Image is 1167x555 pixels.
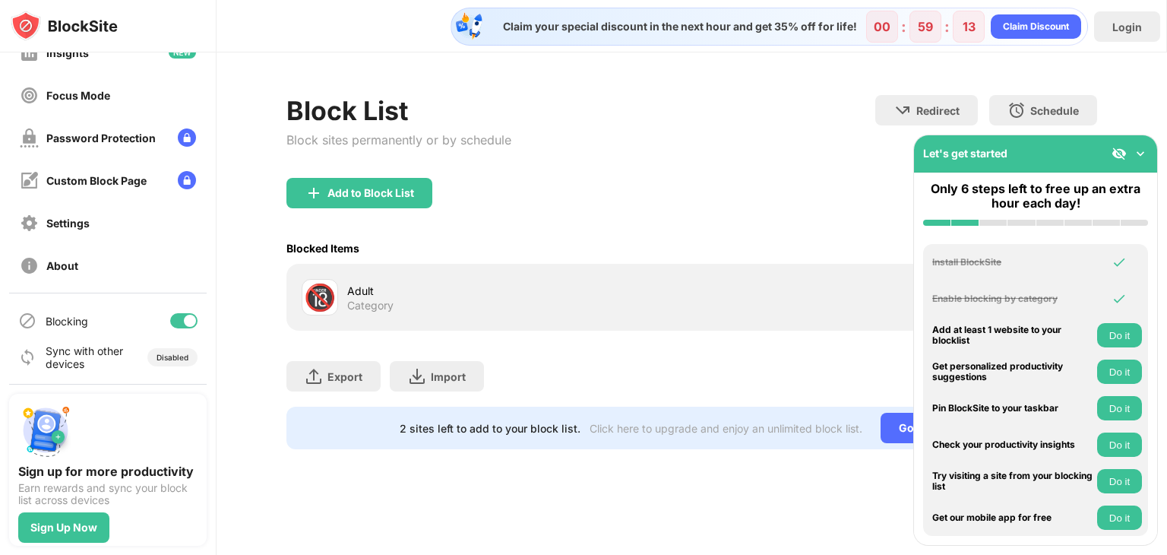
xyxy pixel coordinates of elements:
[20,128,39,147] img: password-protection-off.svg
[898,14,909,39] div: :
[178,171,196,189] img: lock-menu.svg
[286,132,511,147] div: Block sites permanently or by schedule
[1133,146,1148,161] img: omni-setup-toggle.svg
[20,171,39,190] img: customize-block-page-off.svg
[347,299,394,312] div: Category
[18,312,36,330] img: blocking-icon.svg
[932,403,1093,414] div: Pin BlockSite to your taskbar
[327,370,362,383] div: Export
[1112,255,1127,270] img: omni-check.svg
[1097,433,1142,457] button: Do it
[18,464,198,479] div: Sign up for more productivity
[1112,21,1142,33] div: Login
[1097,469,1142,493] button: Do it
[20,214,39,233] img: settings-off.svg
[1097,360,1142,384] button: Do it
[932,439,1093,450] div: Check your productivity insights
[327,187,414,199] div: Add to Block List
[18,403,73,458] img: push-signup.svg
[46,46,89,59] div: Insights
[18,348,36,366] img: sync-icon.svg
[932,293,1093,304] div: Enable blocking by category
[157,353,188,362] div: Disabled
[304,282,336,313] div: 🔞
[881,413,985,443] div: Go Unlimited
[494,20,857,33] div: Claim your special discount in the next hour and get 35% off for life!
[46,132,156,144] div: Password Protection
[431,370,466,383] div: Import
[874,19,890,34] div: 00
[20,86,39,105] img: focus-off.svg
[46,344,124,370] div: Sync with other devices
[30,522,97,534] div: Sign Up Now
[18,482,198,506] div: Earn rewards and sync your block list across devices
[20,43,39,62] img: insights-off.svg
[46,89,110,102] div: Focus Mode
[400,422,580,435] div: 2 sites left to add to your block list.
[963,19,976,34] div: 13
[932,471,1093,493] div: Try visiting a site from your blocking list
[916,104,960,117] div: Redirect
[932,512,1093,523] div: Get our mobile app for free
[20,256,39,275] img: about-off.svg
[1097,396,1142,420] button: Do it
[46,259,78,272] div: About
[286,242,359,255] div: Blocked Items
[46,315,88,328] div: Blocking
[46,217,90,230] div: Settings
[11,11,118,41] img: logo-blocksite.svg
[923,147,1007,160] div: Let's get started
[590,422,862,435] div: Click here to upgrade and enjoy an unlimited block list.
[941,14,953,39] div: :
[347,283,691,299] div: Adult
[918,19,933,34] div: 59
[286,95,511,126] div: Block List
[169,46,196,59] img: new-icon.svg
[932,361,1093,383] div: Get personalized productivity suggestions
[1112,291,1127,306] img: omni-check.svg
[923,182,1148,211] div: Only 6 steps left to free up an extra hour each day!
[1112,146,1127,161] img: eye-not-visible.svg
[932,325,1093,347] div: Add at least 1 website to your blocklist
[178,128,196,147] img: lock-menu.svg
[1097,323,1142,347] button: Do it
[1097,506,1142,530] button: Do it
[454,11,485,42] img: specialOfferDiscount.svg
[1003,19,1069,34] div: Claim Discount
[932,257,1093,268] div: Install BlockSite
[1030,104,1079,117] div: Schedule
[46,174,147,187] div: Custom Block Page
